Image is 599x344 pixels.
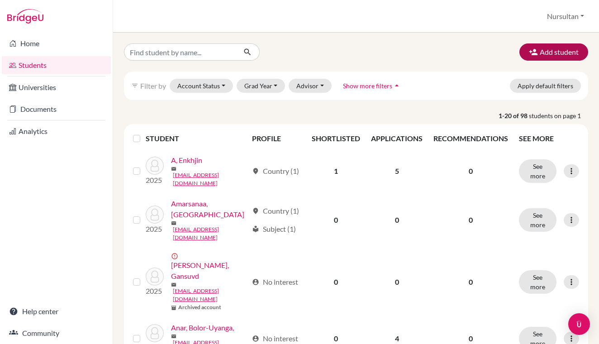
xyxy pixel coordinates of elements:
a: [EMAIL_ADDRESS][DOMAIN_NAME] [173,287,248,303]
span: location_on [252,167,259,175]
td: 1 [306,149,366,193]
p: 0 [433,215,508,225]
a: Documents [2,100,111,118]
a: [PERSON_NAME], Gansuvd [171,260,248,282]
a: Anar, Bolor-Uyanga, [171,322,234,333]
input: Find student by name... [124,43,236,61]
a: Analytics [2,122,111,140]
a: [EMAIL_ADDRESS][DOMAIN_NAME] [173,225,248,242]
strong: 1-20 of 98 [499,111,529,120]
th: SHORTLISTED [306,128,366,149]
p: 2025 [146,286,164,296]
button: See more [519,270,556,294]
span: students on page 1 [529,111,588,120]
img: Amarsanaa, Solongo [146,205,164,224]
span: local_library [252,225,259,233]
i: filter_list [131,82,138,89]
img: A, Enkhjin [146,157,164,175]
span: mail [171,166,176,172]
span: location_on [252,207,259,215]
div: No interest [252,277,298,287]
span: account_circle [252,335,259,342]
td: 0 [306,247,366,317]
td: 0 [306,193,366,247]
a: Home [2,34,111,53]
div: Country (1) [252,166,299,177]
p: 2025 [146,224,164,234]
span: Show more filters [343,82,392,90]
a: A, Enkhjin [171,155,202,166]
button: Add student [519,43,588,61]
td: 0 [366,247,428,317]
img: Amirlan, Gansuvd [146,268,164,286]
button: Show more filtersarrow_drop_up [335,79,409,93]
img: Bridge-U [7,9,43,24]
img: Anar, Bolor-Uyanga, [146,324,164,342]
button: Apply default filters [510,79,581,93]
th: APPLICATIONS [366,128,428,149]
a: Amarsanaa, [GEOGRAPHIC_DATA] [171,198,248,220]
i: arrow_drop_up [392,81,401,90]
div: Open Intercom Messenger [568,313,590,335]
span: error_outline [171,253,180,260]
button: See more [519,208,556,232]
a: Community [2,324,111,342]
td: 5 [366,149,428,193]
a: [EMAIL_ADDRESS][DOMAIN_NAME] [173,171,248,187]
th: RECOMMENDATIONS [428,128,513,149]
button: See more [519,159,556,183]
b: Archived account [178,303,221,311]
span: mail [171,334,176,339]
th: STUDENT [146,128,247,149]
a: Students [2,56,111,74]
th: SEE MORE [513,128,585,149]
a: Universities [2,78,111,96]
td: 0 [366,193,428,247]
span: account_circle [252,278,259,286]
p: 0 [433,277,508,287]
div: Country (1) [252,205,299,216]
span: inventory_2 [171,305,176,311]
th: PROFILE [247,128,307,149]
button: Advisor [289,79,332,93]
span: Filter by [140,81,166,90]
p: 2025 [146,175,164,186]
span: mail [171,220,176,226]
p: 0 [433,166,508,177]
span: mail [171,282,176,287]
p: 0 [433,333,508,344]
button: Grad Year [237,79,285,93]
button: Nursultan [543,8,588,25]
a: Help center [2,302,111,320]
div: Subject (1) [252,224,296,234]
div: No interest [252,333,298,344]
button: Account Status [170,79,233,93]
